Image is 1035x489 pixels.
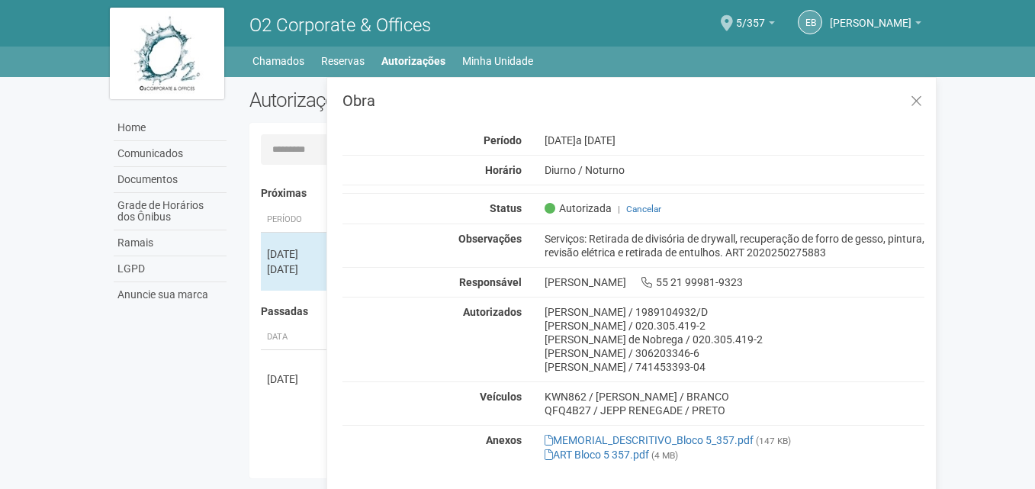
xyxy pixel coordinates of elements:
span: Autorizada [545,201,612,215]
div: [PERSON_NAME] / 020.305.419-2 [545,319,925,333]
a: MEMORIAL_DESCRITIVO_Bloco 5_357.pdf [545,434,754,446]
div: [DATE] [267,372,323,387]
div: [PERSON_NAME] / 1989104932/D [545,305,925,319]
div: [DATE] [267,262,323,277]
a: Chamados [252,50,304,72]
a: LGPD [114,256,227,282]
strong: Responsável [459,276,522,288]
div: Diurno / Noturno [533,163,937,177]
div: Serviços: Retirada de divisória de drywall, recuperação de forro de gesso, pintura, revisão elétr... [533,232,937,259]
a: [PERSON_NAME] [830,19,921,31]
a: Reservas [321,50,365,72]
a: Home [114,115,227,141]
div: QFQ4B27 / JEPP RENEGADE / PRETO [545,404,925,417]
div: [DATE] [267,246,323,262]
small: (4 MB) [651,450,678,461]
a: ART Bloco 5 357.pdf [545,449,649,461]
strong: Período [484,134,522,146]
small: (147 KB) [756,436,791,446]
th: Período [261,208,329,233]
span: eduardo brito [830,2,911,29]
div: [PERSON_NAME] de Nobrega / 020.305.419-2 [545,333,925,346]
h2: Autorizações [249,88,576,111]
strong: Status [490,202,522,214]
a: Documentos [114,167,227,193]
th: Data [261,325,329,350]
a: Autorizações [381,50,445,72]
div: [PERSON_NAME] / 741453393-04 [545,360,925,374]
a: Grade de Horários dos Ônibus [114,193,227,230]
strong: Observações [458,233,522,245]
span: | [618,204,620,214]
h4: Passadas [261,306,914,317]
h4: Próximas [261,188,914,199]
a: eb [798,10,822,34]
a: 5/357 [736,19,775,31]
img: logo.jpg [110,8,224,99]
strong: Veículos [480,391,522,403]
div: [DATE] [533,134,937,147]
strong: Horário [485,164,522,176]
span: O2 Corporate & Offices [249,14,431,36]
a: Minha Unidade [462,50,533,72]
a: Anuncie sua marca [114,282,227,307]
a: Cancelar [626,204,661,214]
a: Comunicados [114,141,227,167]
strong: Anexos [486,434,522,446]
span: a [DATE] [576,134,616,146]
div: KWN862 / [PERSON_NAME] / BRANCO [545,390,925,404]
h3: Obra [342,93,924,108]
strong: Autorizados [463,306,522,318]
div: [PERSON_NAME] 55 21 99981-9323 [533,275,937,289]
div: [PERSON_NAME] / 306203346-6 [545,346,925,360]
span: 5/357 [736,2,765,29]
a: Ramais [114,230,227,256]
